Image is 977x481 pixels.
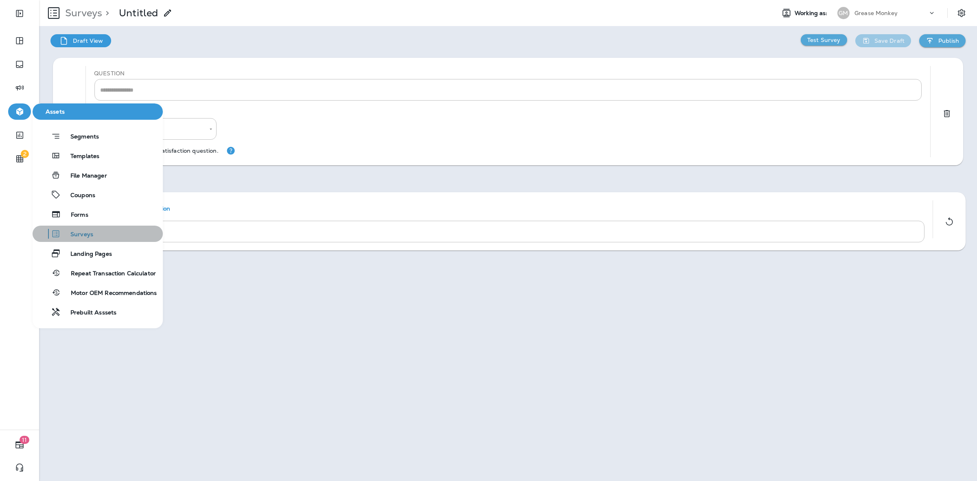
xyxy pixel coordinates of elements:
[61,250,112,258] span: Landing Pages
[33,206,163,222] button: Forms
[61,133,99,141] span: Segments
[61,153,99,160] span: Templates
[939,105,955,122] button: Delete question
[938,37,959,44] p: Publish
[69,37,103,44] p: Draft View
[61,192,95,200] span: Coupons
[94,70,922,77] p: QUESTION
[8,5,31,22] button: Expand Sidebar
[61,270,156,278] span: Repeat Transaction Calculator
[33,284,163,301] button: Motor OEM Recommendations
[795,10,829,17] span: Working as:
[20,436,29,444] span: 11
[941,213,957,230] button: Clear Redirect
[33,187,163,203] button: Coupons
[61,172,107,180] span: File Manager
[33,226,163,242] button: Surveys
[854,10,898,16] p: Grease Monkey
[61,290,157,297] span: Motor OEM Recommendations
[837,7,850,19] div: GM
[33,304,163,320] button: Prebuilt Asssets
[33,147,163,164] button: Templates
[33,265,163,281] button: Repeat Transaction Calculator
[33,128,163,144] button: Segments
[102,7,109,19] p: >
[61,231,93,239] span: Surveys
[954,6,969,20] button: Settings
[119,7,158,19] p: Untitled
[36,108,160,115] span: Assets
[21,150,29,158] span: 2
[129,205,170,212] p: Add Condition
[61,211,88,219] span: Forms
[807,37,841,43] p: Test Survey
[33,167,163,183] button: File Manager
[62,7,102,19] p: Surveys
[33,245,163,261] button: Landing Pages
[61,309,116,317] span: Prebuilt Asssets
[33,103,163,120] button: Assets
